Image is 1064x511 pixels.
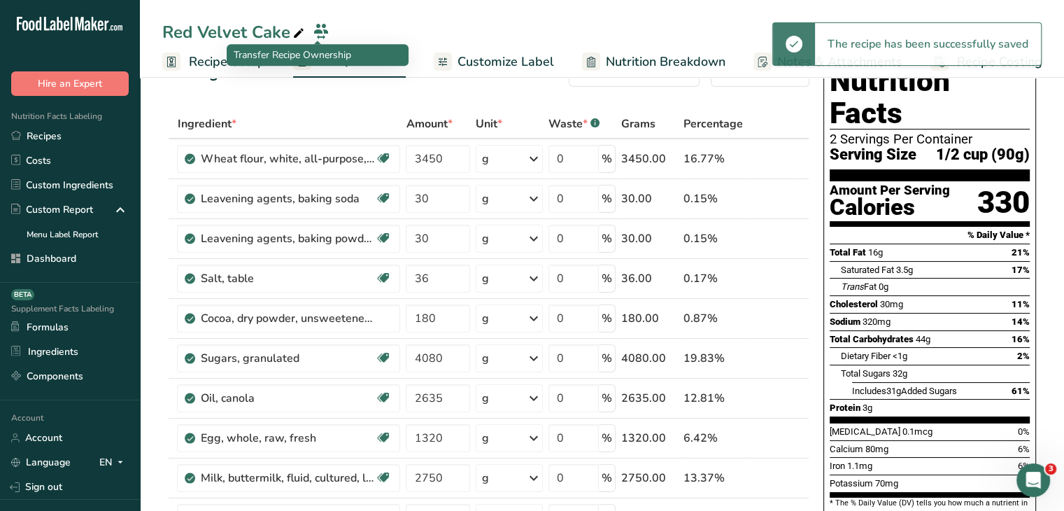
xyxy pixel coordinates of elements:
span: 3 [1045,463,1056,475]
div: Cocoa, dry powder, unsweetened, [PERSON_NAME] European Style Cocoa [200,310,375,327]
div: 0.15% [683,230,743,247]
div: Salt, table [200,270,375,287]
div: 6.42% [683,430,743,447]
div: 0.17% [683,270,743,287]
span: 16% [1012,334,1030,344]
div: Leavening agents, baking powder, low-sodium [200,230,375,247]
div: 330 [977,184,1030,221]
iframe: Intercom live chat [1016,463,1050,497]
a: Language [11,450,71,475]
span: Iron [830,461,845,471]
div: 2 Servings Per Container [830,132,1030,146]
div: 0.15% [683,190,743,207]
div: EN [99,454,129,471]
span: Protein [830,402,860,413]
span: Fat [841,281,877,292]
div: 19.83% [683,350,743,367]
span: Amount [406,115,452,132]
span: 1.1mg [847,461,872,471]
span: 21% [1012,247,1030,258]
span: 3.5g [896,265,913,275]
div: 12.81% [683,390,743,407]
span: Potassium [830,478,873,489]
span: Customize Label [457,52,554,71]
div: 2635.00 [621,390,678,407]
div: g [482,390,489,407]
a: Recipe Setup [162,46,265,78]
span: 17% [1012,265,1030,275]
a: Notes & Attachments [753,46,902,78]
span: Grams [621,115,655,132]
span: Total Sugars [841,368,891,379]
div: g [482,470,489,486]
span: 61% [1012,386,1030,396]
span: 70mg [875,478,898,489]
span: 6% [1018,444,1030,454]
div: g [482,310,489,327]
span: Total Fat [830,247,866,258]
a: Nutrition Breakdown [582,46,725,78]
span: Cholesterol [830,299,878,309]
span: 80mg [865,444,888,454]
button: Hire an Expert [11,71,129,96]
span: 2% [1017,351,1030,361]
div: Leavening agents, baking soda [200,190,375,207]
div: Sugars, granulated [200,350,375,367]
span: 30mg [880,299,903,309]
span: Saturated Fat [841,265,894,275]
span: Nutrition Breakdown [606,52,725,71]
h1: Nutrition Facts [830,65,1030,129]
span: Serving Size [830,146,916,164]
span: 11% [1012,299,1030,309]
div: 30.00 [621,190,678,207]
div: 3450.00 [621,150,678,167]
span: [MEDICAL_DATA] [830,426,900,437]
span: 1/2 cup (90g) [936,146,1030,164]
span: 3g [863,402,872,413]
div: 30.00 [621,230,678,247]
section: % Daily Value * [830,227,1030,244]
span: Sodium [830,316,860,327]
span: Includes Added Sugars [852,386,957,396]
div: 36.00 [621,270,678,287]
div: 2750.00 [621,470,678,486]
div: Amount Per Serving [830,184,950,197]
span: 0g [879,281,888,292]
div: Wheat flour, white, all-purpose, self-rising, enriched [200,150,375,167]
span: 14% [1012,316,1030,327]
span: 0.1mcg [902,426,932,437]
i: Trans [841,281,864,292]
p: Transfer Recipe Ownership [234,48,402,62]
span: Calcium [830,444,863,454]
span: 320mg [863,316,891,327]
div: The recipe has been successfully saved [815,23,1041,65]
div: 0.87% [683,310,743,327]
span: Unit [476,115,502,132]
span: 6% [1018,461,1030,471]
div: 4080.00 [621,350,678,367]
div: g [482,350,489,367]
div: g [482,190,489,207]
span: <1g [893,351,907,361]
span: 16g [868,247,883,258]
span: 31g [886,386,901,396]
span: Total Carbohydrates [830,334,914,344]
div: 1320.00 [621,430,678,447]
div: Calories [830,197,950,218]
span: 0% [1018,426,1030,437]
div: 16.77% [683,150,743,167]
div: Red Velvet Cake [162,20,307,45]
span: Percentage [683,115,743,132]
div: Waste [548,115,600,132]
div: Oil, canola [200,390,375,407]
div: g [482,430,489,447]
div: g [482,270,489,287]
div: Custom Report [11,202,93,217]
div: Egg, whole, raw, fresh [200,430,375,447]
span: Recipe Setup [189,52,265,71]
div: Milk, buttermilk, fluid, cultured, lowfat [200,470,375,486]
span: 44g [916,334,930,344]
div: 13.37% [683,470,743,486]
div: 180.00 [621,310,678,327]
span: Ingredient [177,115,236,132]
